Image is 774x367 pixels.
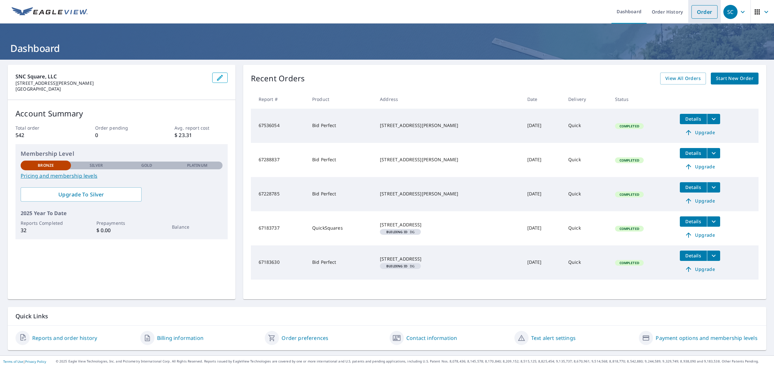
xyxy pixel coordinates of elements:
button: filesDropdownBtn-67183737 [707,216,720,227]
button: detailsBtn-67536054 [680,114,707,124]
button: detailsBtn-67228785 [680,182,707,193]
td: [DATE] [522,143,563,177]
a: Upgrade [680,127,720,138]
span: Completed [616,192,643,197]
a: View All Orders [660,73,706,84]
p: Platinum [187,163,207,168]
p: Prepayments [96,220,147,226]
a: Start New Order [711,73,759,84]
p: Order pending [95,124,148,131]
div: [STREET_ADDRESS][PERSON_NAME] [380,156,517,163]
p: | [3,360,46,363]
p: $ 0.00 [96,226,147,234]
td: 67228785 [251,177,307,211]
td: 67183630 [251,245,307,280]
a: Terms of Use [3,359,23,364]
div: [STREET_ADDRESS] [380,222,517,228]
span: Upgrade [684,231,716,239]
em: Building ID [386,230,407,233]
div: SC [723,5,738,19]
div: [STREET_ADDRESS][PERSON_NAME] [380,191,517,197]
p: SNC Square, LLC [15,73,207,80]
span: DG [382,230,418,233]
td: 67536054 [251,109,307,143]
a: Upgrade To Silver [21,187,142,202]
button: detailsBtn-67183630 [680,251,707,261]
p: Recent Orders [251,73,305,84]
p: Gold [141,163,152,168]
button: detailsBtn-67183737 [680,216,707,227]
button: filesDropdownBtn-67536054 [707,114,720,124]
span: Upgrade To Silver [26,191,136,198]
td: [DATE] [522,211,563,245]
a: Order [691,5,718,19]
td: Quick [563,143,610,177]
h1: Dashboard [8,42,766,55]
span: Details [684,218,703,224]
span: Upgrade [684,265,716,273]
span: Upgrade [684,197,716,205]
td: Bid Perfect [307,109,375,143]
a: Order preferences [282,334,328,342]
span: Upgrade [684,163,716,171]
span: Details [684,253,703,259]
div: [STREET_ADDRESS][PERSON_NAME] [380,122,517,129]
button: filesDropdownBtn-67183630 [707,251,720,261]
p: [GEOGRAPHIC_DATA] [15,86,207,92]
td: Quick [563,109,610,143]
p: 2025 Year To Date [21,209,223,217]
th: Delivery [563,90,610,109]
a: Text alert settings [531,334,576,342]
p: Balance [172,223,222,230]
th: Date [522,90,563,109]
a: Payment options and membership levels [656,334,757,342]
a: Upgrade [680,196,720,206]
button: filesDropdownBtn-67288837 [707,148,720,158]
span: Completed [616,158,643,163]
p: Bronze [38,163,54,168]
p: 542 [15,131,68,139]
p: Silver [90,163,103,168]
button: filesDropdownBtn-67228785 [707,182,720,193]
td: Quick [563,245,610,280]
th: Report # [251,90,307,109]
p: Account Summary [15,108,228,119]
a: Contact information [406,334,457,342]
span: Start New Order [716,74,753,83]
p: Avg. report cost [174,124,227,131]
td: Quick [563,211,610,245]
a: Upgrade [680,264,720,274]
a: Upgrade [680,230,720,240]
p: Membership Level [21,149,223,158]
th: Address [375,90,522,109]
a: Reports and order history [32,334,97,342]
a: Billing information [157,334,203,342]
td: 67288837 [251,143,307,177]
td: [DATE] [522,109,563,143]
span: Upgrade [684,129,716,136]
p: [STREET_ADDRESS][PERSON_NAME] [15,80,207,86]
p: $ 23.31 [174,131,227,139]
p: Quick Links [15,312,759,320]
div: [STREET_ADDRESS] [380,256,517,262]
th: Product [307,90,375,109]
p: © 2025 Eagle View Technologies, Inc. and Pictometry International Corp. All Rights Reserved. Repo... [56,359,771,364]
span: Completed [616,261,643,265]
a: Privacy Policy [25,359,46,364]
td: Bid Perfect [307,177,375,211]
span: Details [684,116,703,122]
span: Completed [616,124,643,128]
a: Pricing and membership levels [21,172,223,180]
th: Status [610,90,675,109]
td: [DATE] [522,177,563,211]
span: Details [684,184,703,190]
p: Reports Completed [21,220,71,226]
img: EV Logo [12,7,88,17]
td: QuickSquares [307,211,375,245]
td: Bid Perfect [307,143,375,177]
p: Total order [15,124,68,131]
td: [DATE] [522,245,563,280]
em: Building ID [386,264,407,268]
td: Quick [563,177,610,211]
td: Bid Perfect [307,245,375,280]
